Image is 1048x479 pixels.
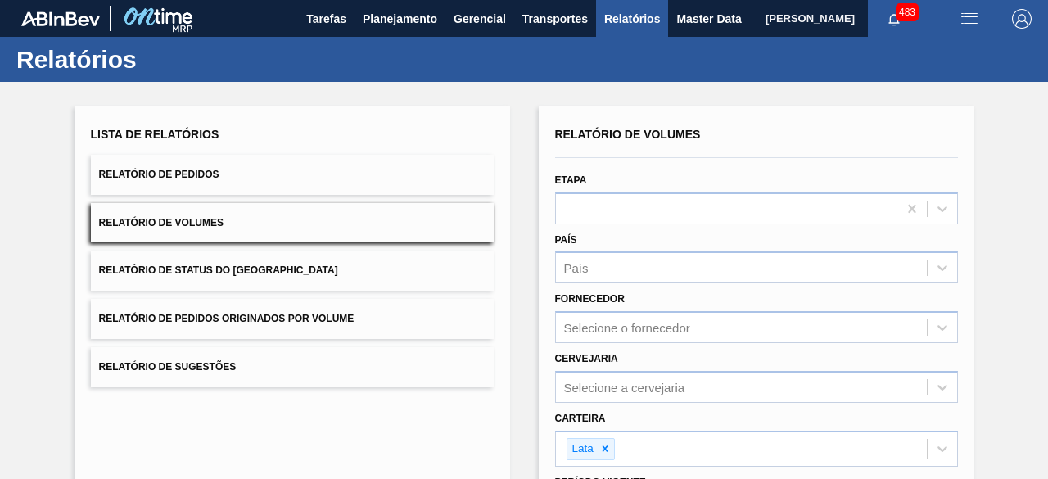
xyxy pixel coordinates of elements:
[306,9,346,29] span: Tarefas
[91,203,494,243] button: Relatório de Volumes
[564,380,685,394] div: Selecione a cervejaria
[363,9,437,29] span: Planejamento
[21,11,100,26] img: TNhmsLtSVTkK8tSr43FrP2fwEKptu5GPRR3wAAAABJRU5ErkJggg==
[454,9,506,29] span: Gerencial
[960,9,979,29] img: userActions
[564,321,690,335] div: Selecione o fornecedor
[555,234,577,246] label: País
[91,299,494,339] button: Relatório de Pedidos Originados por Volume
[91,128,219,141] span: Lista de Relatórios
[16,50,307,69] h1: Relatórios
[1012,9,1032,29] img: Logout
[555,413,606,424] label: Carteira
[99,313,355,324] span: Relatório de Pedidos Originados por Volume
[564,261,589,275] div: País
[868,7,920,30] button: Notificações
[555,353,618,364] label: Cervejaria
[555,293,625,305] label: Fornecedor
[676,9,741,29] span: Master Data
[896,3,919,21] span: 483
[91,251,494,291] button: Relatório de Status do [GEOGRAPHIC_DATA]
[99,361,237,373] span: Relatório de Sugestões
[91,155,494,195] button: Relatório de Pedidos
[522,9,588,29] span: Transportes
[99,217,224,228] span: Relatório de Volumes
[567,439,596,459] div: Lata
[99,264,338,276] span: Relatório de Status do [GEOGRAPHIC_DATA]
[555,128,701,141] span: Relatório de Volumes
[91,347,494,387] button: Relatório de Sugestões
[99,169,219,180] span: Relatório de Pedidos
[555,174,587,186] label: Etapa
[604,9,660,29] span: Relatórios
